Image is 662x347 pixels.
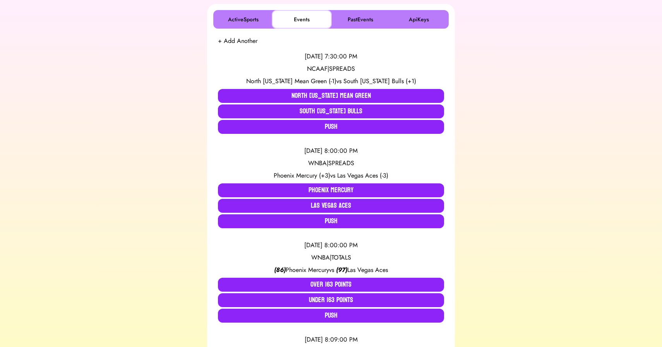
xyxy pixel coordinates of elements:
button: PastEvents [332,12,389,27]
div: [DATE] 7:30:00 PM [218,52,444,61]
span: Phoenix Mercury (+3) [274,171,330,180]
button: Over 163 Points [218,278,444,292]
div: vs [218,77,444,86]
button: Events [273,12,330,27]
div: NCAAF | SPREADS [218,64,444,74]
span: ( 86 ) [274,265,286,274]
span: Las Vegas Aces (-3) [337,171,388,180]
button: Push [218,309,444,323]
button: Las Vegas Aces [218,199,444,213]
div: WNBA | SPREADS [218,159,444,168]
div: [DATE] 8:09:00 PM [218,335,444,344]
div: vs [218,265,444,275]
div: [DATE] 8:00:00 PM [218,146,444,156]
div: [DATE] 8:00:00 PM [218,241,444,250]
button: Phoenix Mercury [218,183,444,197]
span: South [US_STATE] Bulls (+1) [343,77,416,85]
button: Push [218,214,444,228]
div: WNBA | TOTALS [218,253,444,262]
button: North [US_STATE] Mean Green [218,89,444,103]
button: South [US_STATE] Bulls [218,104,444,118]
div: vs [218,171,444,180]
button: Push [218,120,444,134]
button: ActiveSports [215,12,272,27]
span: ( 97 ) [336,265,347,274]
button: ApiKeys [390,12,447,27]
span: Phoenix Mercury [286,265,329,274]
span: North [US_STATE] Mean Green (-1) [246,77,336,85]
button: Under 163 Points [218,293,444,307]
span: Las Vegas Aces [347,265,388,274]
button: + Add Another [218,36,257,46]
